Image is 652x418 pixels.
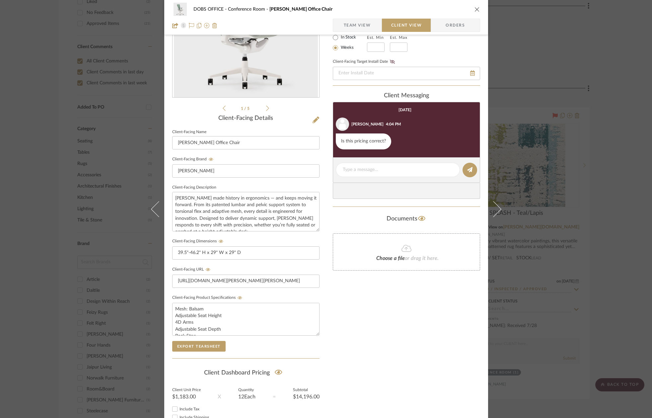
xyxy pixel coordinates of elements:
[218,393,221,401] div: X
[238,394,255,399] div: 12 Each
[405,256,439,261] span: or drag it here.
[269,7,332,12] span: [PERSON_NAME] Office Chair
[172,239,226,244] label: Client-Facing Dimensions
[367,35,384,40] label: Est. Min
[172,341,226,352] button: Export Tearsheet
[376,256,405,261] span: Choose a file
[438,19,472,32] span: Orders
[333,33,367,52] mat-radio-group: Select item type
[172,136,320,149] input: Enter Client-Facing Item Name
[204,267,213,272] button: Client-Facing URL
[474,6,480,12] button: close
[238,388,255,392] label: Quantity
[351,121,384,127] div: [PERSON_NAME]
[172,186,216,189] label: Client-Facing Description
[207,157,216,162] button: Client-Facing Brand
[172,130,206,134] label: Client-Facing Name
[172,267,213,272] label: Client-Facing URL
[333,213,480,224] div: Documents
[339,45,354,51] label: Weeks
[193,7,228,12] span: DOBS OFFICE
[172,275,320,288] input: Enter item URL
[244,107,247,111] span: /
[386,121,401,127] div: 4:04 PM
[336,118,349,131] img: user_avatar.png
[172,365,320,380] div: Client Dashboard Pricing
[236,295,245,300] button: Client-Facing Product Specifications
[339,35,356,41] label: In Stock
[172,164,320,178] input: Enter Client-Facing Brand
[241,107,244,111] span: 1
[333,92,480,100] div: client Messaging
[180,407,199,411] span: Include Tax
[172,157,216,162] label: Client-Facing Brand
[293,394,320,399] div: $14,196.00
[344,19,371,32] span: Team View
[333,67,480,80] input: Enter Install Date
[228,7,269,12] span: Conference Room
[388,59,397,64] button: Client-Facing Target Install Date
[172,246,320,260] input: Enter item dimensions
[398,108,411,112] div: [DATE]
[172,394,201,399] div: $1,183.00
[390,35,407,40] label: Est. Max
[333,59,397,64] label: Client-Facing Target Install Date
[172,295,245,300] label: Client-Facing Product Specifications
[391,19,422,32] span: Client View
[172,3,188,16] img: 3d4ff427-7181-4c8a-b716-cc6ea6dc21ee_48x40.jpg
[212,23,217,28] img: Remove from project
[273,393,276,401] div: =
[247,107,251,111] span: 5
[172,388,201,392] label: Client Unit Price
[172,115,320,122] div: Client-Facing Details
[217,239,226,244] button: Client-Facing Dimensions
[336,133,391,149] div: Is this pricing correct?
[293,388,320,392] label: Subtotal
